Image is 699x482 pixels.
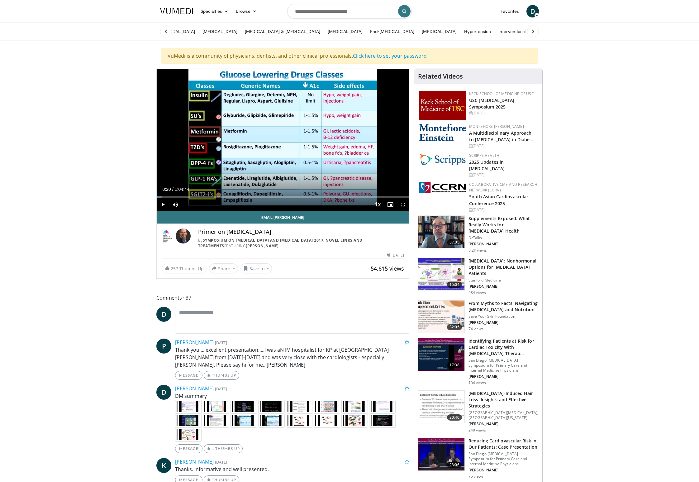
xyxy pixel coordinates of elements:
img: 1d649a30-fc73-4e14-baf4-148ca5854416.jpg.75x75_q85.jpg [314,414,340,428]
img: Avatar [176,229,191,243]
span: 23:06 [447,462,462,468]
button: Share [209,263,238,273]
p: [PERSON_NAME] [468,242,539,247]
span: 1:04:44 [175,187,189,192]
p: [PERSON_NAME] [468,468,539,473]
a: D [156,307,171,322]
img: Symposium on Diabetes and Cancer 2017: Novel Links and Treatments [162,229,173,243]
img: d396c944-d0fb-4af1-81c1-bb9495682a20.jpg.75x75_q85.jpg [369,400,396,414]
a: 32:05 From Myths to Facts: Navigating [MEDICAL_DATA] and Nutrition Save Your Skin Foundation [PER... [418,300,539,333]
a: Specialties [197,5,232,17]
div: VuMedi is a community of physicians, dentists, and other clinical professionals. [161,48,538,64]
div: [DATE] [469,110,537,116]
h4: Related Videos [418,73,463,80]
a: Click here to set your password [353,52,427,59]
a: South Asian Cardiovascular Conference 2025 [469,194,529,206]
img: 7b941f1f-d101-407a-8bfa-07bd47db01ba.png.150x105_q85_autocrop_double_scale_upscale_version-0.2.jpg [419,91,466,120]
p: [PERSON_NAME] [468,284,539,289]
div: [DATE] [469,172,537,178]
img: dd6bf437-9a5b-4ae6-af07-c5100855c891.jpg.75x75_q85.jpg [258,400,285,414]
p: [PERSON_NAME] [468,422,539,427]
a: [PERSON_NAME] [175,458,214,465]
a: 23:06 Reducing Cardiovascular Risk in Our Patients: Case Presentation San Diego [MEDICAL_DATA] Sy... [418,438,539,479]
p: 984 views [468,290,486,295]
a: Message [175,371,202,380]
a: D [526,5,539,17]
img: f6338f34-b0fd-4c3d-8f0b-e883f3d49f5d.jpg.75x75_q85.jpg [369,414,396,428]
div: [DATE] [469,143,537,149]
a: 37:05 Supplements Exposed: What Really Works for [MEDICAL_DATA] Health DrTalks [PERSON_NAME] 5.2K... [418,215,539,253]
img: a04ee3ba-8487-4636-b0fb-5e8d268f3737.png.150x105_q85_autocrop_double_scale_upscale_version-0.2.png [419,182,466,193]
video-js: Video Player [157,69,409,211]
button: Playback Rate [372,198,384,211]
p: DM summary [175,392,409,400]
a: End-[MEDICAL_DATA] [366,25,418,38]
span: 30:40 [447,414,462,421]
span: 15:04 [447,282,462,288]
a: 257 Thumbs Up [162,264,207,273]
p: San Diego [MEDICAL_DATA] Symposium for Primary Care and Internal Medicine Physicians [468,358,539,373]
h3: Identifying Patients at Risk for Cardiac Toxicity With [MEDICAL_DATA] Therap… [468,338,539,357]
a: Email [PERSON_NAME] [157,211,409,224]
p: Save Your Skin Foundation [468,314,539,319]
h3: [MEDICAL_DATA]-Induced Hair Loss: Insights and Effective Strategies [468,390,539,409]
button: Enable picture-in-picture mode [384,198,397,211]
a: [MEDICAL_DATA] & [MEDICAL_DATA] [241,25,324,38]
div: By FEATURING [198,238,404,249]
span: Comments 37 [156,294,409,302]
p: 5.2K views [468,248,487,253]
img: b726d1b0-0f6c-4802-8576-4bbd2fde493a.150x105_q85_crop-smart_upscale.jpg [418,438,464,470]
a: P [156,339,171,354]
img: 6be7c142-4911-4616-badf-38b566372dbe.150x105_q85_crop-smart_upscale.jpg [418,338,464,371]
p: [PERSON_NAME] [468,374,539,379]
a: Interventional Nephrology [495,25,554,38]
button: Play [157,198,169,211]
img: f1e866df-0c11-4711-a102-7e060664e21c.jpg.75x75_q85.jpg [341,400,368,414]
span: 37:05 [447,239,462,245]
img: VuMedi Logo [160,8,193,14]
img: 9c625364-b396-4274-af92-6d94c588da25.jpg.75x75_q85.jpg [175,428,202,442]
span: 1 [212,446,214,451]
a: [PERSON_NAME] [175,339,214,346]
small: [DATE] [215,459,227,465]
div: Progress Bar [157,196,409,198]
span: 54,615 views [371,265,404,272]
a: Favorites [497,5,523,17]
img: 1cf53368-bd43-4d41-9da5-f5abbc3178dd.jpg.75x75_q85.jpg [203,400,229,414]
img: beb430c2-409f-41fa-b56f-d2b2f2f2d536.jpg.75x75_q85.jpg [231,400,257,414]
img: 11ed6a0a-f812-4922-861f-8ce9b562bf6f.jpg.75x75_q85.jpg [286,414,312,428]
a: Message [175,444,202,453]
img: 88252f1b-39a4-4073-88c9-c114d118bca0.jpg.75x75_q85.jpg [175,400,202,414]
span: / [172,187,174,192]
img: b0142b4c-93a1-4b58-8f91-5265c282693c.png.150x105_q85_autocrop_double_scale_upscale_version-0.2.png [419,124,466,141]
a: K [156,458,171,473]
a: Collaborative CME and Research Network (CCRN) [469,182,537,193]
a: 1 Thumbs Up [204,444,243,453]
img: a87ccb6e-4d5c-4444-abdc-0506326b919b.jpg.75x75_q85.jpg [175,414,202,428]
img: 58a2a3c2-c8bc-4e9e-a098-afea5389aa65.150x105_q85_crop-smart_upscale.jpg [418,301,464,333]
p: 75 views [468,474,484,479]
h3: Reducing Cardiovascular Risk in Our Patients: Case Presentation [468,438,539,450]
a: D [156,385,171,400]
img: 17c7b23e-a2ae-4ec4-982d-90d85294c799.150x105_q85_crop-smart_upscale.jpg [418,258,464,291]
img: 58aee577-7d8f-40d2-9970-a230caeefd67.jpg.75x75_q85.jpg [341,414,368,428]
img: 89f1e3db-ee86-4591-8a18-674f3a6973e2.150x105_q85_crop-smart_upscale.jpg [418,391,464,423]
a: [PERSON_NAME] [246,243,279,248]
a: [PERSON_NAME] [175,385,214,392]
p: 240 views [468,428,486,433]
span: 17:38 [447,362,462,368]
button: Mute [169,198,182,211]
img: c9f2b0b7-b02a-4276-a72a-b0cbb4230bc1.jpg.150x105_q85_autocrop_double_scale_upscale_version-0.2.jpg [419,153,466,166]
h4: Primer on [MEDICAL_DATA] [198,229,404,235]
small: [DATE] [215,386,227,392]
p: 104 views [468,380,486,385]
a: Symposium on [MEDICAL_DATA] and [MEDICAL_DATA] 2017: Novel Links and Treatments [198,238,363,248]
p: [GEOGRAPHIC_DATA][MEDICAL_DATA], [GEOGRAPHIC_DATA][US_STATE] [468,410,539,420]
a: Hypertension [460,25,495,38]
a: Thumbs Up [204,371,239,380]
a: [MEDICAL_DATA] [199,25,241,38]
